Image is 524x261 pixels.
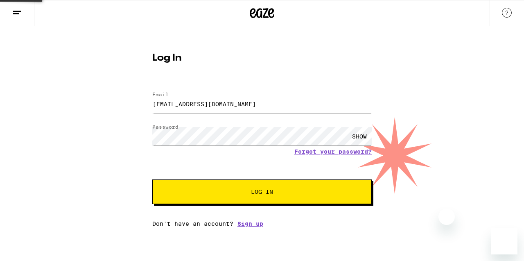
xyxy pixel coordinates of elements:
label: Email [152,92,169,97]
h1: Log In [152,53,372,63]
iframe: Close message [438,209,455,225]
a: Sign up [237,220,263,227]
span: Log In [251,189,273,195]
iframe: Button to launch messaging window [491,228,517,254]
div: Don't have an account? [152,220,372,227]
input: Email [152,95,372,113]
label: Password [152,124,178,129]
button: Log In [152,179,372,204]
a: Forgot your password? [294,148,372,155]
div: SHOW [347,127,372,145]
